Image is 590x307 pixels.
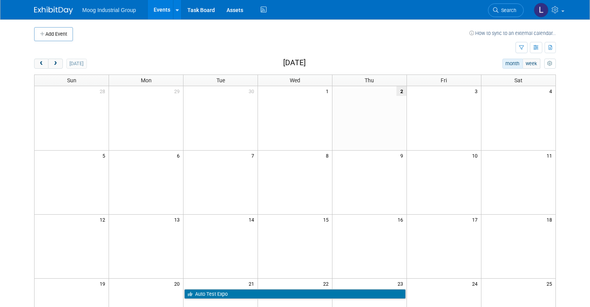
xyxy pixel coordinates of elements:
[141,77,152,83] span: Mon
[546,151,555,160] span: 11
[471,279,481,288] span: 24
[325,86,332,96] span: 1
[471,151,481,160] span: 10
[546,215,555,224] span: 18
[216,77,225,83] span: Tue
[102,151,109,160] span: 5
[82,7,136,13] span: Moog Industrial Group
[99,215,109,224] span: 12
[173,86,183,96] span: 29
[441,77,447,83] span: Fri
[283,59,306,67] h2: [DATE]
[400,151,407,160] span: 9
[488,3,524,17] a: Search
[325,151,332,160] span: 8
[176,151,183,160] span: 6
[290,77,300,83] span: Wed
[502,59,523,69] button: month
[469,30,556,36] a: How to sync to an external calendar...
[99,86,109,96] span: 28
[99,279,109,288] span: 19
[173,279,183,288] span: 20
[34,27,73,41] button: Add Event
[397,279,407,288] span: 23
[544,59,556,69] button: myCustomButton
[514,77,523,83] span: Sat
[248,215,258,224] span: 14
[248,279,258,288] span: 21
[365,77,374,83] span: Thu
[397,215,407,224] span: 16
[184,289,406,299] a: Auto Test Expo
[67,77,76,83] span: Sun
[173,215,183,224] span: 13
[34,59,48,69] button: prev
[66,59,87,69] button: [DATE]
[322,215,332,224] span: 15
[548,86,555,96] span: 4
[523,59,540,69] button: week
[546,279,555,288] span: 25
[498,7,516,13] span: Search
[34,7,73,14] img: ExhibitDay
[471,215,481,224] span: 17
[474,86,481,96] span: 3
[48,59,62,69] button: next
[248,86,258,96] span: 30
[322,279,332,288] span: 22
[547,61,552,66] i: Personalize Calendar
[534,3,548,17] img: Laura Reilly
[396,86,407,96] span: 2
[251,151,258,160] span: 7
